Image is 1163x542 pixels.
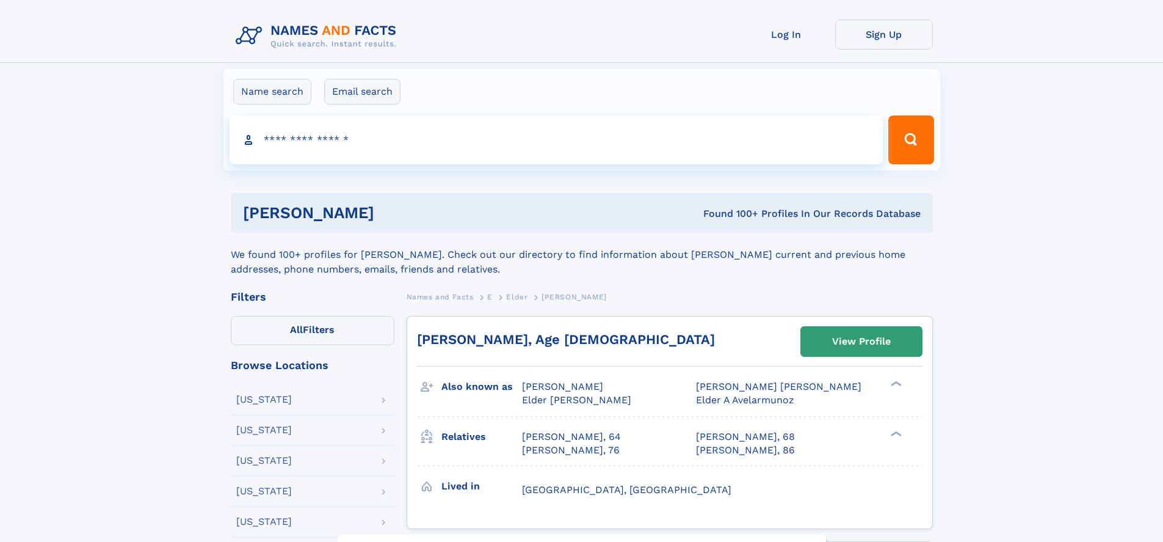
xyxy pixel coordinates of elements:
div: [US_STATE] [236,395,292,405]
a: View Profile [801,327,922,356]
div: ❯ [888,380,902,388]
label: Name search [233,79,311,104]
span: [PERSON_NAME] [542,293,607,301]
a: Names and Facts [407,289,474,304]
div: View Profile [832,328,891,356]
div: Found 100+ Profiles In Our Records Database [538,207,921,221]
h3: Also known as [441,376,522,397]
div: [US_STATE] [236,425,292,435]
span: Elder [506,293,527,301]
div: [US_STATE] [236,517,292,527]
span: Elder A Avelarmunoz [696,394,794,406]
a: [PERSON_NAME], 76 [522,444,620,457]
span: [GEOGRAPHIC_DATA], [GEOGRAPHIC_DATA] [522,484,731,496]
span: [PERSON_NAME] [522,381,603,392]
div: ❯ [888,430,902,438]
a: Log In [737,20,835,49]
a: Elder [506,289,527,304]
a: Sign Up [835,20,933,49]
div: We found 100+ profiles for [PERSON_NAME]. Check out our directory to find information about [PERS... [231,233,933,277]
span: E [487,293,493,301]
span: Elder [PERSON_NAME] [522,394,631,406]
div: [US_STATE] [236,486,292,496]
img: Logo Names and Facts [231,20,407,53]
div: Browse Locations [231,360,394,371]
div: [US_STATE] [236,456,292,466]
a: [PERSON_NAME], Age [DEMOGRAPHIC_DATA] [417,332,715,347]
h1: [PERSON_NAME] [243,205,539,221]
input: search input [230,115,883,164]
span: [PERSON_NAME] [PERSON_NAME] [696,381,861,392]
span: All [290,324,303,335]
a: E [487,289,493,304]
a: [PERSON_NAME], 64 [522,430,621,444]
h3: Relatives [441,427,522,447]
a: [PERSON_NAME], 86 [696,444,795,457]
div: Filters [231,291,394,302]
label: Email search [324,79,400,104]
label: Filters [231,316,394,345]
a: [PERSON_NAME], 68 [696,430,795,444]
button: Search Button [888,115,933,164]
h3: Lived in [441,476,522,497]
